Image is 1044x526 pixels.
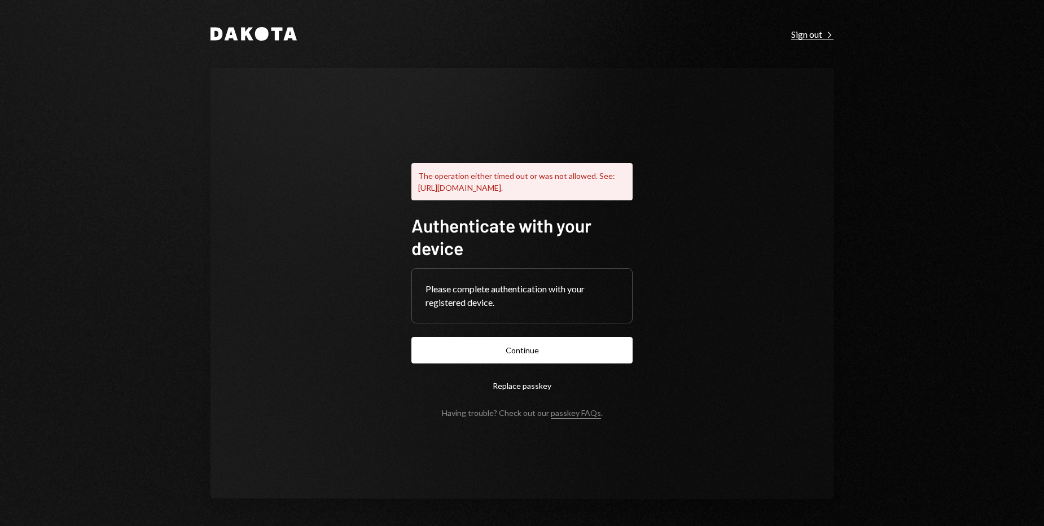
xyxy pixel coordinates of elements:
[411,163,633,200] div: The operation either timed out or was not allowed. See: [URL][DOMAIN_NAME].
[426,282,618,309] div: Please complete authentication with your registered device.
[791,29,834,40] div: Sign out
[411,214,633,259] h1: Authenticate with your device
[551,408,601,419] a: passkey FAQs
[791,28,834,40] a: Sign out
[411,337,633,363] button: Continue
[411,372,633,399] button: Replace passkey
[442,408,603,418] div: Having trouble? Check out our .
